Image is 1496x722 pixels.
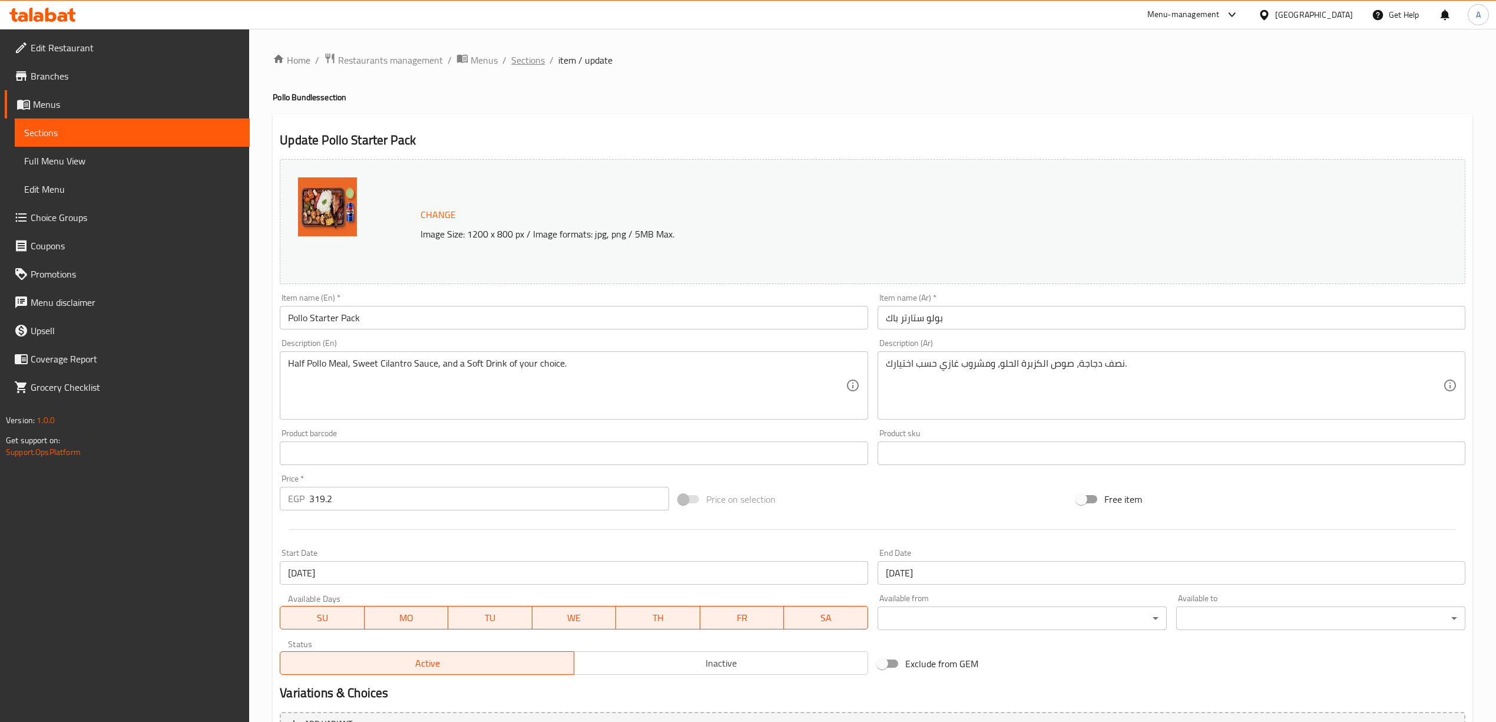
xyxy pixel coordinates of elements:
span: Sections [24,126,240,140]
button: Change [416,203,461,227]
span: Menus [33,97,240,111]
button: SA [784,606,868,629]
span: Price on selection [706,492,776,506]
div: ​ [878,606,1167,630]
a: Branches [5,62,250,90]
span: Edit Restaurant [31,41,240,55]
a: Promotions [5,260,250,288]
input: Enter name En [280,306,868,329]
a: Restaurants management [324,52,443,68]
span: Promotions [31,267,240,281]
button: SU [280,606,364,629]
a: Menu disclaimer [5,288,250,317]
h4: Pollo Bundles section [273,91,1472,103]
span: Menus [471,53,498,67]
span: WE [537,609,612,627]
input: Please enter product sku [878,441,1465,465]
span: item / update [558,53,613,67]
span: Branches [31,69,240,83]
a: Coverage Report [5,345,250,373]
span: Choice Groups [31,210,240,225]
span: Restaurants management [338,53,443,67]
input: Enter name Ar [878,306,1465,329]
li: / [315,53,319,67]
span: Menu disclaimer [31,295,240,309]
textarea: نصف دجاجة، صوص الكزبرة الحلو، ومشروب غازي حسب اختيارك. [886,358,1443,414]
a: Full Menu View [15,147,250,175]
span: Full Menu View [24,154,240,168]
input: Please enter price [309,487,668,510]
span: TH [621,609,696,627]
span: TU [453,609,528,627]
span: Coupons [31,239,240,253]
button: Inactive [574,651,868,675]
span: SU [285,609,359,627]
li: / [448,53,452,67]
div: Menu-management [1147,8,1220,22]
li: / [550,53,554,67]
span: Change [421,206,456,223]
a: Edit Menu [15,175,250,203]
a: Sections [511,53,545,67]
img: 01Pollo_Starter_Pack638872266542317843.jpg [298,177,357,236]
a: Coupons [5,232,250,260]
span: Active [285,655,570,672]
span: Version: [6,413,35,428]
button: FR [700,606,785,629]
textarea: Half Pollo Meal, Sweet Cilantro Sauce, and a Soft Drink of your choice. [288,358,845,414]
button: MO [365,606,449,629]
a: Choice Groups [5,203,250,232]
a: Menus [456,52,498,68]
a: Upsell [5,317,250,345]
span: Coverage Report [31,352,240,366]
span: Inactive [579,655,863,672]
span: Upsell [31,324,240,338]
span: Get support on: [6,433,60,448]
div: [GEOGRAPHIC_DATA] [1275,8,1353,21]
a: Home [273,53,310,67]
button: TU [448,606,532,629]
span: MO [369,609,444,627]
span: SA [789,609,863,627]
h2: Update Pollo Starter Pack [280,131,1465,149]
li: / [502,53,507,67]
input: Please enter product barcode [280,441,868,465]
span: Grocery Checklist [31,380,240,394]
div: ​ [1176,606,1465,630]
span: 1.0.0 [37,413,55,428]
a: Edit Restaurant [5,34,250,62]
nav: breadcrumb [273,52,1472,68]
button: WE [532,606,617,629]
span: Free item [1104,492,1142,506]
button: Active [280,651,574,675]
button: TH [616,606,700,629]
span: Exclude from GEM [905,657,978,671]
span: Edit Menu [24,182,240,196]
p: Image Size: 1200 x 800 px / Image formats: jpg, png / 5MB Max. [416,227,1277,241]
a: Grocery Checklist [5,373,250,401]
a: Support.OpsPlatform [6,444,81,460]
p: EGP [288,492,305,506]
a: Menus [5,90,250,118]
a: Sections [15,118,250,147]
span: A [1476,8,1481,21]
span: FR [705,609,780,627]
h2: Variations & Choices [280,684,1465,702]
